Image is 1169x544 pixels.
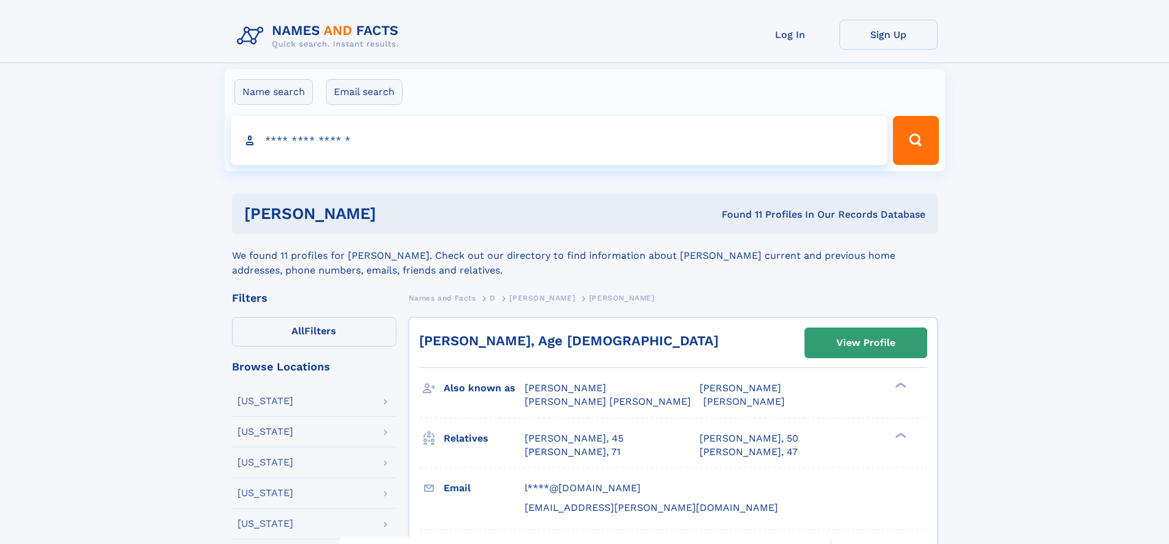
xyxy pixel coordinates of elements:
[444,478,525,499] h3: Email
[237,458,293,467] div: [US_STATE]
[509,290,575,305] a: [PERSON_NAME]
[839,20,938,50] a: Sign Up
[525,396,691,407] span: [PERSON_NAME] [PERSON_NAME]
[525,432,623,445] a: [PERSON_NAME], 45
[419,333,719,348] a: [PERSON_NAME], Age [DEMOGRAPHIC_DATA]
[892,431,907,439] div: ❯
[805,328,927,358] a: View Profile
[237,396,293,406] div: [US_STATE]
[244,206,549,221] h1: [PERSON_NAME]
[700,445,798,459] a: [PERSON_NAME], 47
[703,396,785,407] span: [PERSON_NAME]
[549,208,925,221] div: Found 11 Profiles In Our Records Database
[232,317,396,347] label: Filters
[525,445,620,459] a: [PERSON_NAME], 71
[509,294,575,302] span: [PERSON_NAME]
[326,79,403,105] label: Email search
[893,116,938,165] button: Search Button
[836,329,895,357] div: View Profile
[409,290,476,305] a: Names and Facts
[490,290,496,305] a: D
[700,382,781,394] span: [PERSON_NAME]
[234,79,313,105] label: Name search
[237,488,293,498] div: [US_STATE]
[525,502,778,513] span: [EMAIL_ADDRESS][PERSON_NAME][DOMAIN_NAME]
[444,378,525,399] h3: Also known as
[892,381,907,389] div: ❯
[490,294,496,302] span: D
[237,427,293,437] div: [US_STATE]
[525,382,606,394] span: [PERSON_NAME]
[232,234,938,278] div: We found 11 profiles for [PERSON_NAME]. Check out our directory to find information about [PERSON...
[232,293,396,304] div: Filters
[232,20,409,53] img: Logo Names and Facts
[232,361,396,372] div: Browse Locations
[291,325,304,337] span: All
[700,432,798,445] a: [PERSON_NAME], 50
[589,294,655,302] span: [PERSON_NAME]
[741,20,839,50] a: Log In
[444,428,525,449] h3: Relatives
[231,116,888,165] input: search input
[237,519,293,529] div: [US_STATE]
